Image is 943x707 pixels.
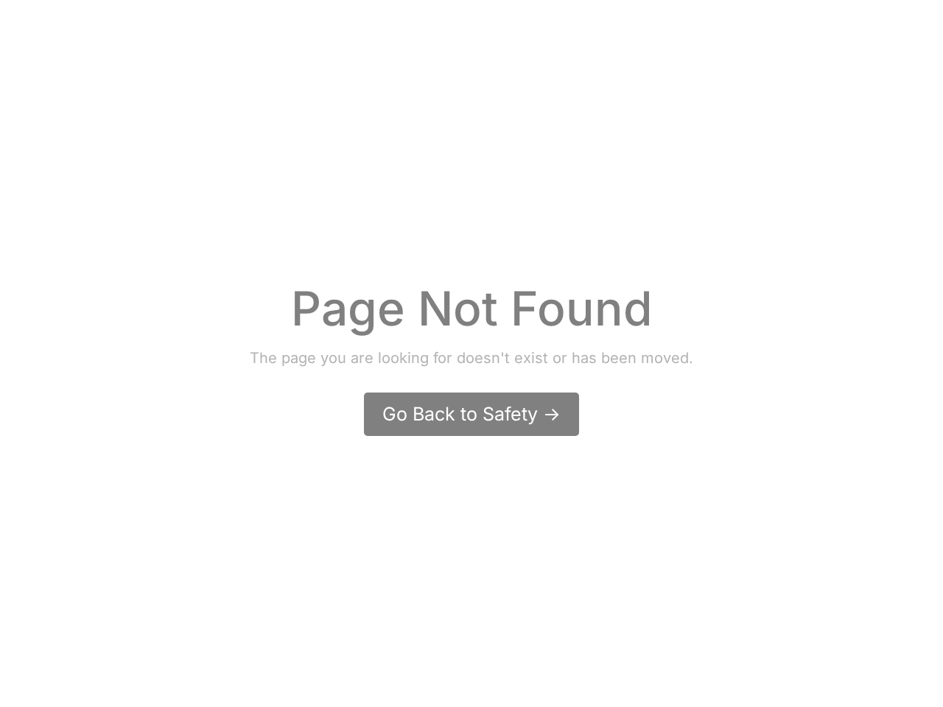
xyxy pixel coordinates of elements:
div: Go Back to Safety -> [382,401,561,427]
div: The page you are looking for doesn't exist or has been moved. [250,345,693,370]
a: Go Back to Safety -> [364,393,579,436]
iframe: Chat Widget [869,636,943,707]
div: Page Not Found [250,279,693,338]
